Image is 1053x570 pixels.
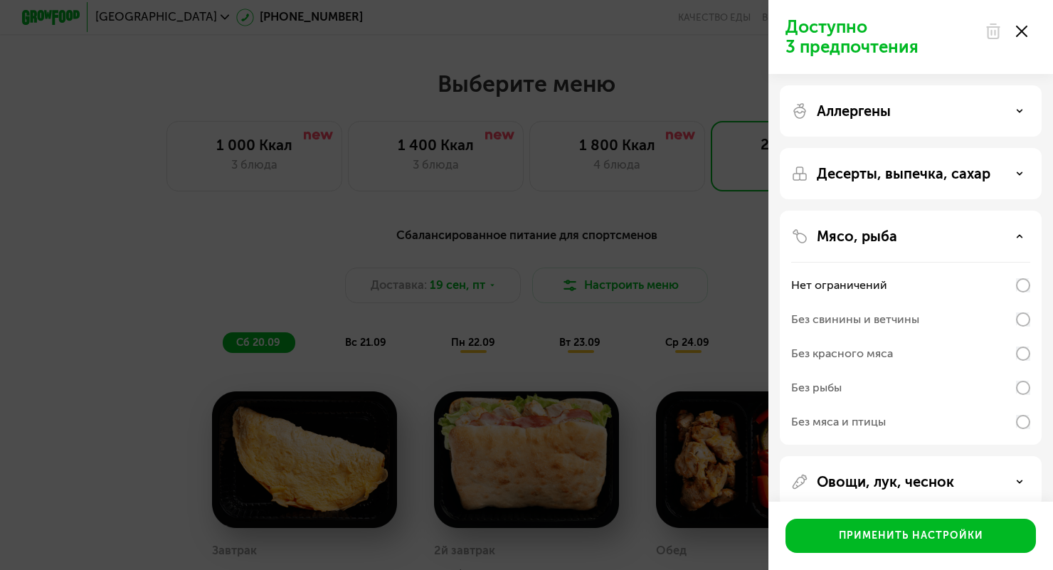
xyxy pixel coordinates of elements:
[817,228,897,245] p: Мясо, рыба
[791,277,887,294] div: Нет ограничений
[785,17,976,57] p: Доступно 3 предпочтения
[817,102,891,120] p: Аллергены
[791,413,886,431] div: Без мяса и птицы
[791,379,842,396] div: Без рыбы
[817,473,954,490] p: Овощи, лук, чеснок
[817,165,990,182] p: Десерты, выпечка, сахар
[785,519,1036,553] button: Применить настройки
[791,311,919,328] div: Без свинины и ветчины
[839,529,983,543] div: Применить настройки
[791,345,893,362] div: Без красного мяса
